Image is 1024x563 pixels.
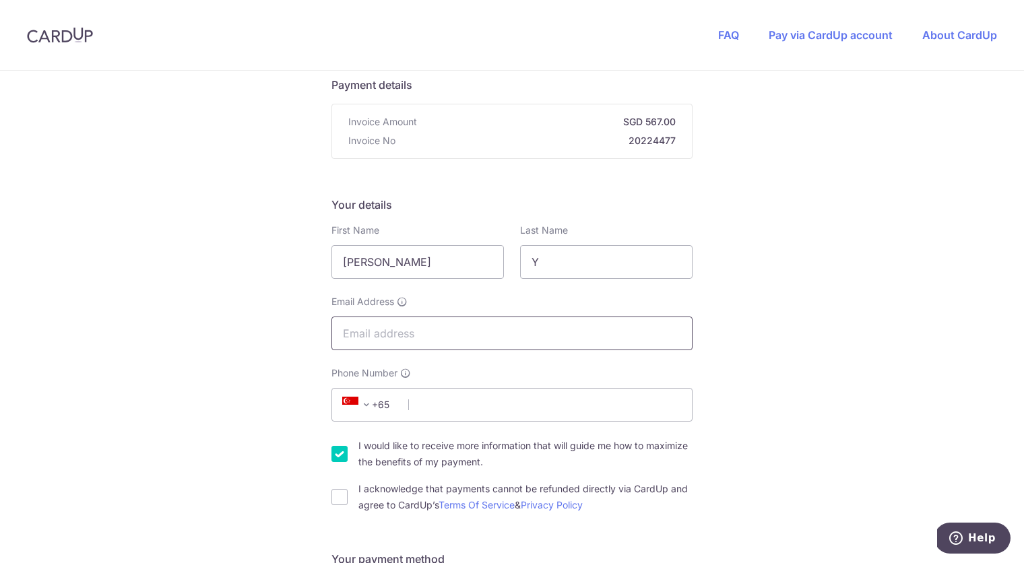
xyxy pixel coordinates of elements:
span: Phone Number [331,366,397,380]
a: Terms Of Service [439,499,515,510]
iframe: Opens a widget where you can find more information [937,523,1011,556]
label: First Name [331,224,379,237]
a: Pay via CardUp account [769,28,893,42]
span: Invoice No [348,134,395,147]
strong: SGD 567.00 [422,115,676,129]
label: I would like to receive more information that will guide me how to maximize the benefits of my pa... [358,438,693,470]
a: About CardUp [922,28,997,42]
span: +65 [342,397,375,413]
h5: Your details [331,197,693,213]
a: Privacy Policy [521,499,583,510]
span: Email Address [331,295,394,308]
input: First name [331,245,504,279]
span: +65 [338,397,399,413]
input: Email address [331,317,693,350]
span: Invoice Amount [348,115,417,129]
strong: 20224477 [401,134,676,147]
a: FAQ [718,28,739,42]
label: I acknowledge that payments cannot be refunded directly via CardUp and agree to CardUp’s & [358,481,693,513]
img: CardUp [27,27,93,43]
label: Last Name [520,224,568,237]
input: Last name [520,245,693,279]
h5: Payment details [331,77,693,93]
